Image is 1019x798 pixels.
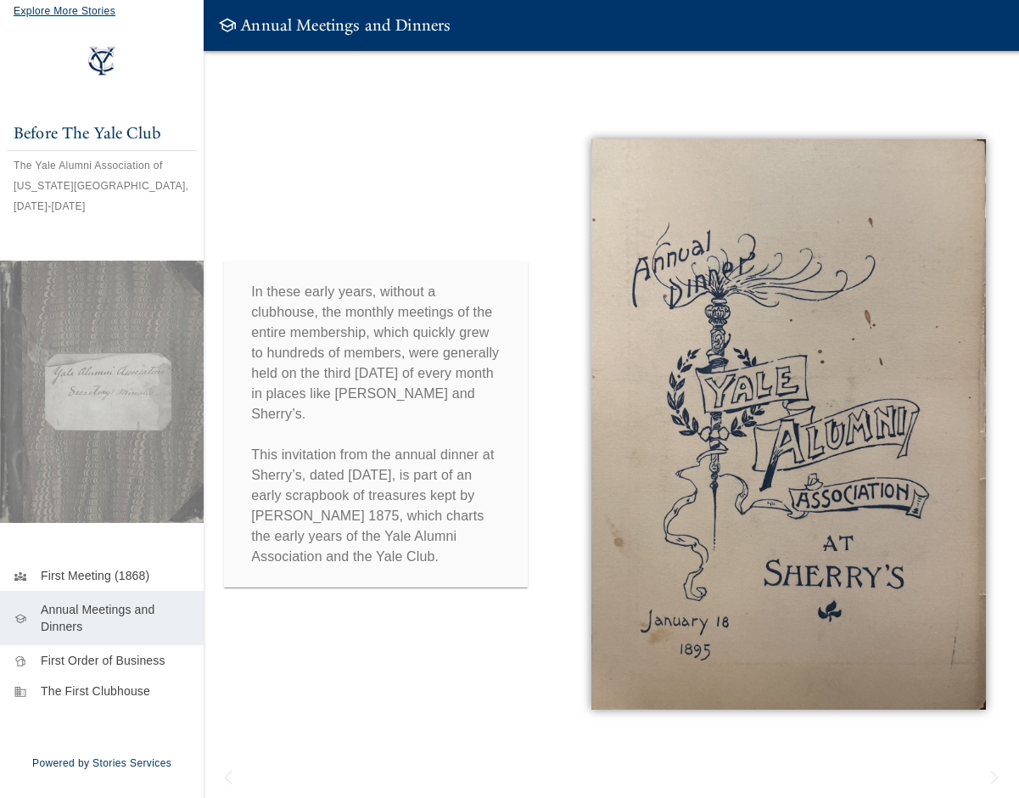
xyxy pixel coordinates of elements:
[14,655,27,668] span: sports_bar
[41,652,190,669] p: First Order of Business
[81,41,122,81] img: Yale Club
[584,139,993,710] img: Annual Meetings and Dinners
[217,15,238,36] span: school
[41,567,190,584] p: First Meeting (1868)
[41,683,190,700] p: The First Clubhouse
[41,601,190,635] p: Annual Meetings and Dinners
[32,757,171,769] a: Powered by Stories Services
[14,570,27,583] span: diversity_3
[14,160,192,212] div: The Yale Alumni Association of [US_STATE][GEOGRAPHIC_DATA], [DATE]-[DATE]
[251,282,500,567] p: In these early years, without a clubhouse, the monthly meetings of the entire membership, which q...
[14,120,190,147] h6: Before The Yale Club
[241,17,451,34] h6: Annual Meetings and Dinners
[14,685,27,699] span: domain
[14,612,27,626] span: school
[14,5,115,17] span: Explore More Stories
